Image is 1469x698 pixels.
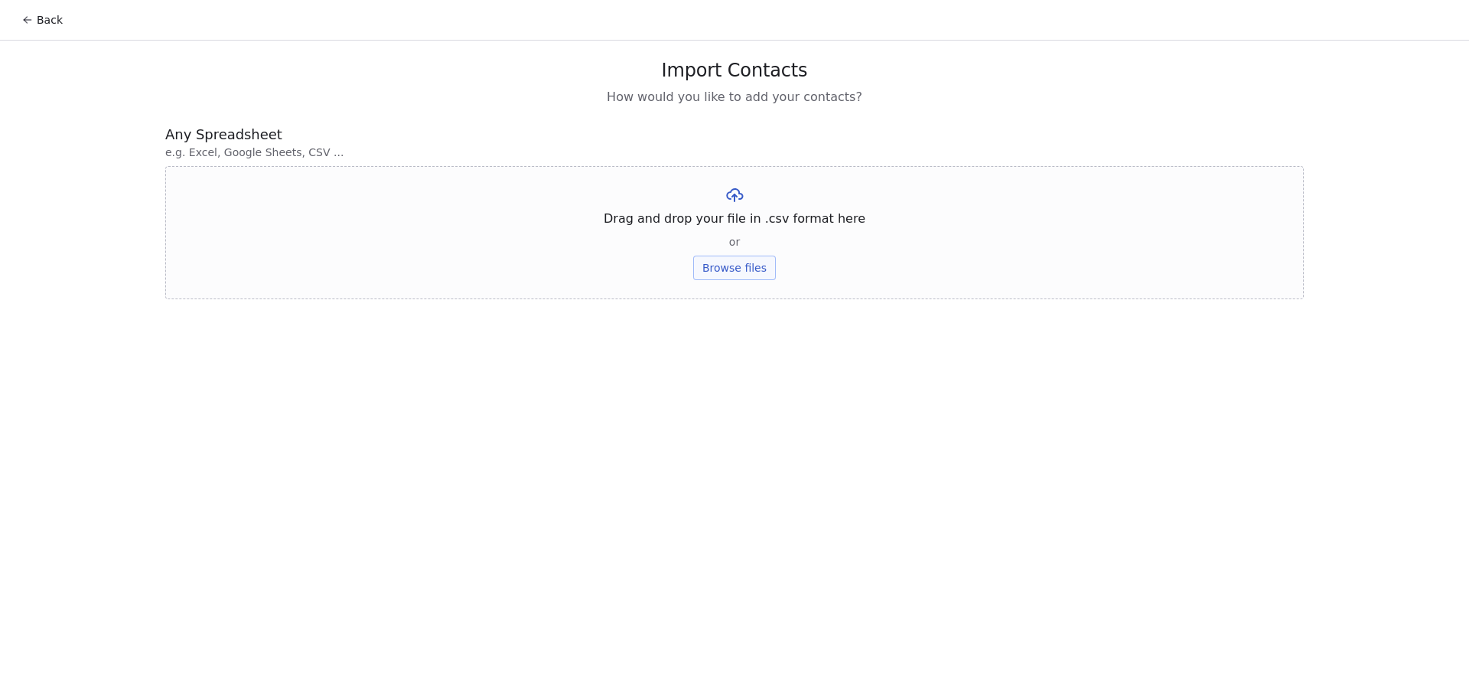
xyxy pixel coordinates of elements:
button: Browse files [693,256,776,280]
span: Drag and drop your file in .csv format here [604,210,865,228]
span: e.g. Excel, Google Sheets, CSV ... [165,145,1304,160]
button: Back [12,6,72,34]
span: Any Spreadsheet [165,125,1304,145]
span: How would you like to add your contacts? [607,88,862,106]
span: or [729,234,740,250]
span: Import Contacts [662,59,808,82]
